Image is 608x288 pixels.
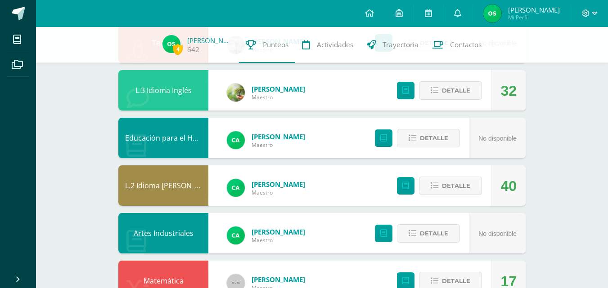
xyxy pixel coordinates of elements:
[118,70,208,111] div: L.3 Idioma Inglés
[442,177,470,194] span: Detalle
[162,35,180,53] img: 036dd00b21afbf8d7ade513cf52a3cbc.png
[239,27,295,63] a: Punteos
[419,177,482,195] button: Detalle
[478,135,517,142] span: No disponible
[420,130,448,146] span: Detalle
[397,129,460,147] button: Detalle
[118,165,208,206] div: L.2 Idioma Maya Kaqchikel
[500,166,517,206] div: 40
[118,213,208,253] div: Artes Industriales
[252,189,305,196] span: Maestro
[252,236,305,244] span: Maestro
[252,93,305,101] span: Maestro
[252,132,305,141] span: [PERSON_NAME]
[187,36,232,45] a: [PERSON_NAME]
[508,5,560,14] span: [PERSON_NAME]
[252,141,305,149] span: Maestro
[252,227,305,236] span: [PERSON_NAME]
[483,4,501,22] img: 036dd00b21afbf8d7ade513cf52a3cbc.png
[478,230,517,237] span: No disponible
[252,180,305,189] span: [PERSON_NAME]
[450,40,482,49] span: Contactos
[397,224,460,243] button: Detalle
[187,45,199,54] a: 642
[508,13,560,21] span: Mi Perfil
[383,40,419,49] span: Trayectoria
[118,118,208,158] div: Educación para el Hogar
[227,131,245,149] img: b94154432af3d5d10cd17dd5d91a69d3.png
[442,82,470,99] span: Detalle
[295,27,360,63] a: Actividades
[420,225,448,242] span: Detalle
[227,179,245,197] img: b94154432af3d5d10cd17dd5d91a69d3.png
[173,44,183,55] span: 4
[227,84,245,102] img: a5ec97171129a96b385d3d847ecf055b.png
[425,27,488,63] a: Contactos
[317,40,353,49] span: Actividades
[227,226,245,244] img: b94154432af3d5d10cd17dd5d91a69d3.png
[419,81,482,100] button: Detalle
[263,40,288,49] span: Punteos
[252,275,305,284] span: [PERSON_NAME]
[360,27,425,63] a: Trayectoria
[500,71,517,111] div: 32
[252,84,305,93] span: [PERSON_NAME]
